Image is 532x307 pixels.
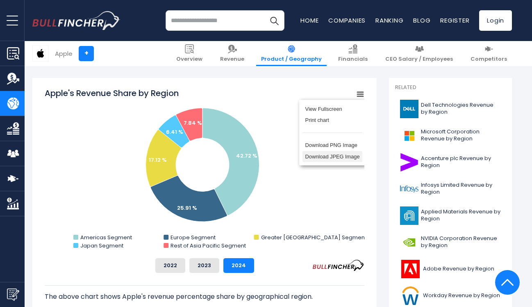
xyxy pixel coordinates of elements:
span: Accenture plc Revenue by Region [421,155,501,169]
a: Revenue [215,41,249,66]
text: 7.84 % [184,119,202,127]
a: Financials [333,41,373,66]
span: Workday Revenue by Region [423,292,500,299]
img: bullfincher logo [32,11,120,30]
a: Applied Materials Revenue by Region [395,204,506,227]
a: Competitors [466,41,512,66]
li: Download JPEG Image [302,151,362,163]
text: 17.12 % [149,156,167,164]
img: MSFT logo [400,126,418,145]
span: Microsoft Corporation Revenue by Region [421,128,501,142]
span: CEO Salary / Employees [385,56,453,63]
a: Product / Geography [256,41,327,66]
span: Adobe Revenue by Region [423,266,494,273]
a: NVIDIA Corporation Revenue by Region [395,231,506,254]
img: ADBE logo [400,260,421,278]
a: Login [479,10,512,31]
span: Product / Geography [261,56,322,63]
img: DELL logo [400,100,418,118]
img: WDAY logo [400,286,421,305]
span: Overview [176,56,202,63]
text: 6.41 % [166,128,183,136]
a: Home [300,16,318,25]
button: 2022 [155,258,185,273]
img: AAPL logo [33,46,48,61]
span: Applied Materials Revenue by Region [421,208,501,222]
tspan: Apple's Revenue Share by Region [45,87,179,99]
span: Infosys Limited Revenue by Region [421,182,501,196]
a: Blog [413,16,430,25]
a: Ranking [375,16,403,25]
p: The above chart shows Apple's revenue percentage share by geographical region. [45,292,364,302]
text: Greater [GEOGRAPHIC_DATA] Segment [261,234,366,241]
text: Rest of Asia Pacific Segment [171,242,246,250]
a: CEO Salary / Employees [380,41,458,66]
img: NVDA logo [400,233,418,252]
text: Americas Segment [80,234,132,241]
a: Register [440,16,469,25]
img: ACN logo [400,153,418,172]
text: Europe Segment [171,234,216,241]
a: Microsoft Corporation Revenue by Region [395,124,506,147]
a: + [79,46,94,61]
a: Dell Technologies Revenue by Region [395,98,506,120]
li: Print chart [302,115,362,126]
a: Adobe Revenue by Region [395,258,506,280]
button: 2023 [189,258,219,273]
a: Workday Revenue by Region [395,284,506,307]
img: INFY logo [400,180,418,198]
button: 2024 [223,258,254,273]
span: Competitors [471,56,507,63]
a: Go to homepage [32,11,120,30]
a: Accenture plc Revenue by Region [395,151,506,174]
li: Download PNG Image [302,140,362,151]
a: Companies [328,16,366,25]
a: Infosys Limited Revenue by Region [395,178,506,200]
a: Overview [171,41,207,66]
svg: Apple's Revenue Share by Region [45,87,364,252]
span: Revenue [220,56,244,63]
text: 25.91 % [177,204,197,212]
button: Search [264,10,284,31]
p: Related [395,84,506,91]
div: Apple [55,49,73,58]
text: Japan Segment [80,242,123,250]
text: 42.72 % [236,152,257,160]
img: AMAT logo [400,206,418,225]
span: Dell Technologies Revenue by Region [421,102,501,116]
li: View Fullscreen [302,103,362,115]
span: Financials [338,56,368,63]
span: NVIDIA Corporation Revenue by Region [421,235,501,249]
